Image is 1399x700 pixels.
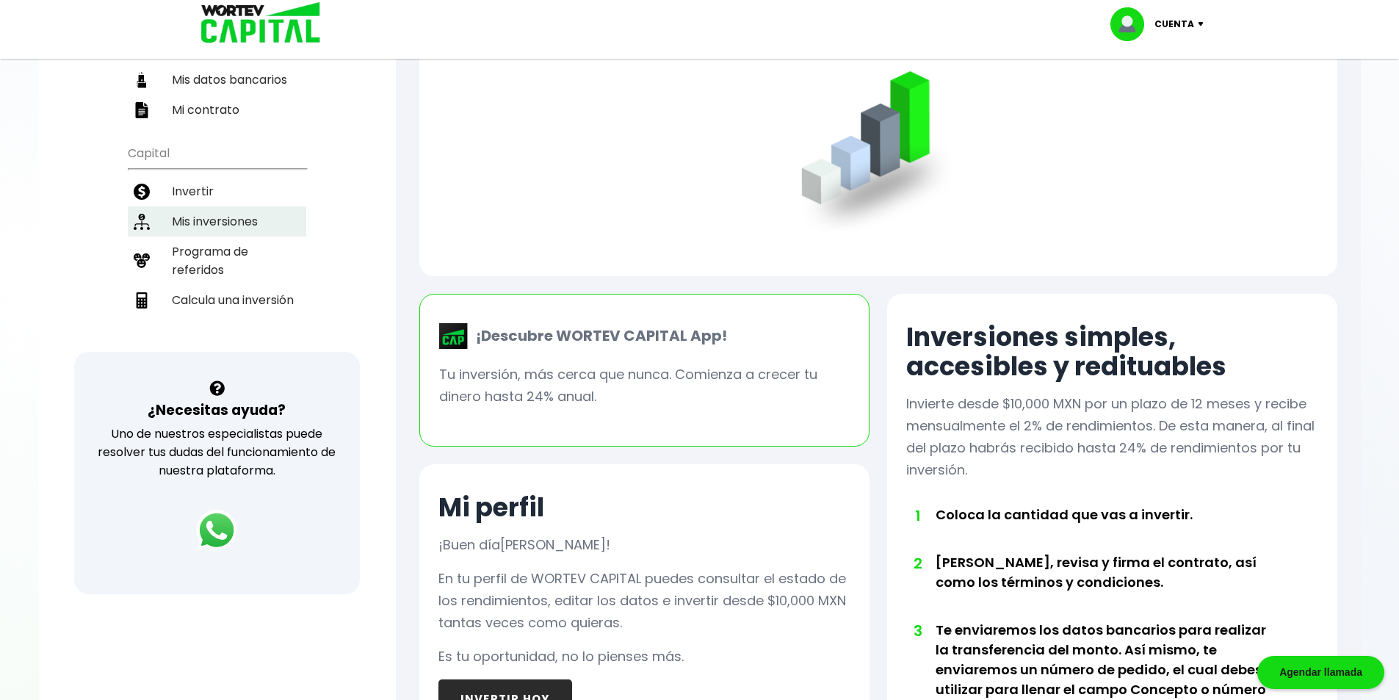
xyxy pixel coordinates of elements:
[914,505,921,527] span: 1
[438,646,684,668] p: Es tu oportunidad, no lo pienses más.
[93,425,341,480] p: Uno de nuestros especialistas puede resolver tus dudas del funcionamiento de nuestra plataforma.
[914,552,921,574] span: 2
[134,253,150,269] img: recomiendanos-icon.9b8e9327.svg
[936,552,1277,620] li: [PERSON_NAME], revisa y firma el contrato, así como los términos y condiciones.
[148,400,286,421] h3: ¿Necesitas ayuda?
[134,214,150,230] img: inversiones-icon.6695dc30.svg
[1257,656,1384,689] div: Agendar llamada
[1194,22,1214,26] img: icon-down
[1110,7,1154,41] img: profile-image
[1154,13,1194,35] p: Cuenta
[438,493,544,522] h2: Mi perfil
[936,505,1277,552] li: Coloca la cantidad que vas a invertir.
[134,292,150,308] img: calculadora-icon.17d418c4.svg
[500,535,606,554] span: [PERSON_NAME]
[795,71,961,238] img: grafica.516fef24.png
[128,206,306,237] a: Mis inversiones
[134,72,150,88] img: datos-icon.10cf9172.svg
[196,510,237,551] img: logos_whatsapp-icon.242b2217.svg
[128,285,306,315] a: Calcula una inversión
[134,184,150,200] img: invertir-icon.b3b967d7.svg
[128,176,306,206] a: Invertir
[128,95,306,125] a: Mi contrato
[469,325,727,347] p: ¡Descubre WORTEV CAPITAL App!
[128,137,306,352] ul: Capital
[906,322,1318,381] h2: Inversiones simples, accesibles y redituables
[134,102,150,118] img: contrato-icon.f2db500c.svg
[128,65,306,95] a: Mis datos bancarios
[439,323,469,350] img: wortev-capital-app-icon
[438,568,850,634] p: En tu perfil de WORTEV CAPITAL puedes consultar el estado de los rendimientos, editar los datos e...
[128,237,306,285] a: Programa de referidos
[439,364,850,408] p: Tu inversión, más cerca que nunca. Comienza a crecer tu dinero hasta 24% anual.
[906,393,1318,481] p: Invierte desde $10,000 MXN por un plazo de 12 meses y recibe mensualmente el 2% de rendimientos. ...
[914,620,921,642] span: 3
[438,534,610,556] p: ¡Buen día !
